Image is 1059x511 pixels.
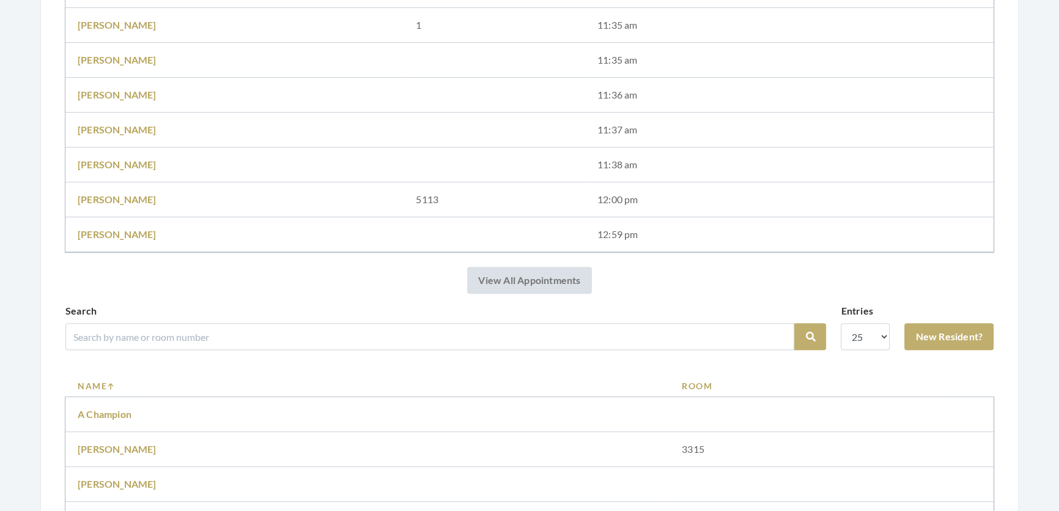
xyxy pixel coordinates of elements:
[670,432,994,467] td: 3315
[467,267,591,294] a: View All Appointments
[404,182,585,217] td: 5113
[78,379,657,392] a: Name
[585,78,994,113] td: 11:36 am
[78,228,157,240] a: [PERSON_NAME]
[78,159,157,170] a: [PERSON_NAME]
[904,323,994,350] a: New Resident?
[78,408,131,420] a: A Champion
[78,89,157,100] a: [PERSON_NAME]
[585,8,994,43] td: 11:35 am
[78,478,157,490] a: [PERSON_NAME]
[65,323,794,350] input: Search by name or room number
[78,443,157,455] a: [PERSON_NAME]
[78,193,157,205] a: [PERSON_NAME]
[585,147,994,182] td: 11:38 am
[585,217,994,252] td: 12:59 pm
[65,304,97,318] label: Search
[585,182,994,217] td: 12:00 pm
[682,379,981,392] a: Room
[404,8,585,43] td: 1
[585,113,994,147] td: 11:37 am
[585,43,994,78] td: 11:35 am
[78,19,157,31] a: [PERSON_NAME]
[78,54,157,65] a: [PERSON_NAME]
[841,304,873,318] label: Entries
[78,124,157,135] a: [PERSON_NAME]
